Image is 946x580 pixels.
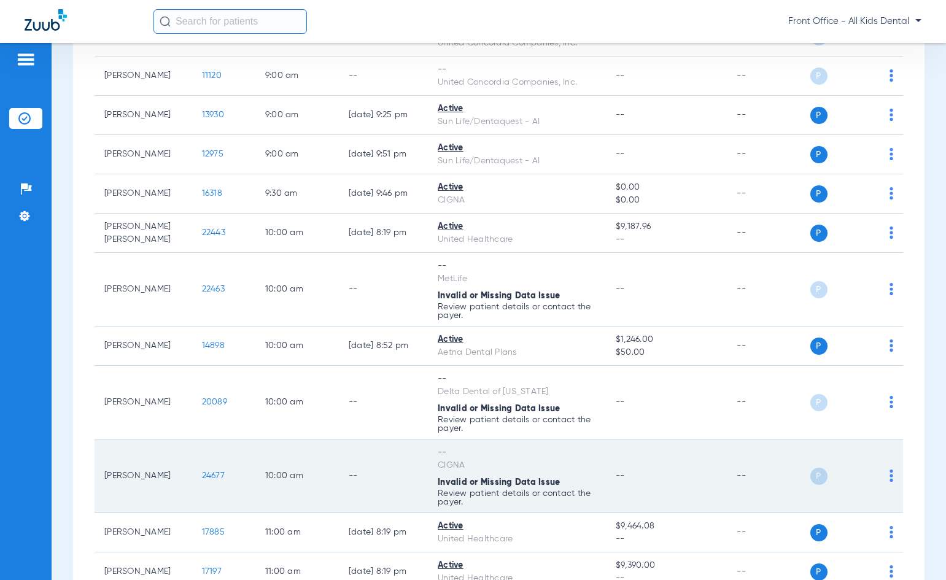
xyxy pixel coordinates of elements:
div: Active [438,102,596,115]
span: P [810,225,828,242]
span: 16318 [202,189,222,198]
div: Active [438,559,596,572]
span: 22463 [202,285,225,293]
td: -- [727,214,810,253]
td: -- [339,253,428,327]
img: group-dot-blue.svg [890,396,893,408]
img: Zuub Logo [25,9,67,31]
span: P [810,468,828,485]
span: 13930 [202,110,224,119]
span: $0.00 [616,181,718,194]
div: CIGNA [438,194,596,207]
td: -- [339,366,428,439]
td: 10:00 AM [255,253,339,327]
div: Sun Life/Dentaquest - AI [438,155,596,168]
div: -- [438,373,596,385]
td: 9:30 AM [255,174,339,214]
td: [DATE] 8:19 PM [339,513,428,552]
div: United Healthcare [438,233,596,246]
span: 20089 [202,398,227,406]
span: P [810,146,828,163]
td: -- [727,327,810,366]
span: -- [616,233,718,246]
span: $0.00 [616,194,718,207]
div: -- [438,446,596,459]
span: $50.00 [616,346,718,359]
td: 10:00 AM [255,327,339,366]
span: Front Office - All Kids Dental [788,15,921,28]
span: -- [616,110,625,119]
span: -- [616,398,625,406]
td: -- [339,56,428,96]
span: $9,390.00 [616,559,718,572]
span: $1,246.00 [616,333,718,346]
td: [PERSON_NAME] [95,327,192,366]
img: group-dot-blue.svg [890,187,893,199]
span: -- [616,533,718,546]
span: 11120 [202,71,222,80]
div: CIGNA [438,459,596,472]
div: Delta Dental of [US_STATE] [438,385,596,398]
td: [PERSON_NAME] [95,513,192,552]
td: [DATE] 8:52 PM [339,327,428,366]
span: Invalid or Missing Data Issue [438,404,560,413]
span: P [810,338,828,355]
img: group-dot-blue.svg [890,226,893,239]
span: 17885 [202,528,225,536]
td: 9:00 AM [255,96,339,135]
img: Search Icon [160,16,171,27]
span: -- [616,471,625,480]
p: Review patient details or contact the payer. [438,489,596,506]
td: 9:00 AM [255,56,339,96]
div: Active [438,181,596,194]
span: -- [616,285,625,293]
div: Active [438,520,596,533]
span: 12975 [202,150,223,158]
td: 10:00 AM [255,439,339,513]
div: Chat Widget [885,521,946,580]
span: P [810,107,828,124]
span: P [810,281,828,298]
img: group-dot-blue.svg [890,69,893,82]
td: [PERSON_NAME] [95,253,192,327]
td: 10:00 AM [255,214,339,253]
td: -- [727,513,810,552]
div: Active [438,220,596,233]
span: 24677 [202,471,225,480]
td: 11:00 AM [255,513,339,552]
td: [PERSON_NAME] [PERSON_NAME] [95,214,192,253]
td: -- [727,253,810,327]
div: MetLife [438,273,596,285]
span: 22443 [202,228,225,237]
span: Invalid or Missing Data Issue [438,292,560,300]
td: -- [727,56,810,96]
img: group-dot-blue.svg [890,339,893,352]
span: 17197 [202,567,222,576]
span: 14898 [202,341,225,350]
td: [DATE] 8:19 PM [339,214,428,253]
div: United Healthcare [438,533,596,546]
p: Review patient details or contact the payer. [438,303,596,320]
td: [PERSON_NAME] [95,174,192,214]
div: Active [438,333,596,346]
td: -- [339,439,428,513]
img: group-dot-blue.svg [890,109,893,121]
img: group-dot-blue.svg [890,470,893,482]
p: Review patient details or contact the payer. [438,416,596,433]
span: $9,464.08 [616,520,718,533]
td: [DATE] 9:25 PM [339,96,428,135]
td: [DATE] 9:46 PM [339,174,428,214]
div: Sun Life/Dentaquest - AI [438,115,596,128]
td: -- [727,366,810,439]
td: -- [727,439,810,513]
td: [PERSON_NAME] [95,96,192,135]
span: P [810,394,828,411]
td: 9:00 AM [255,135,339,174]
td: [PERSON_NAME] [95,366,192,439]
div: -- [438,63,596,76]
div: Active [438,142,596,155]
div: Aetna Dental Plans [438,346,596,359]
img: group-dot-blue.svg [890,283,893,295]
input: Search for patients [153,9,307,34]
td: -- [727,135,810,174]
